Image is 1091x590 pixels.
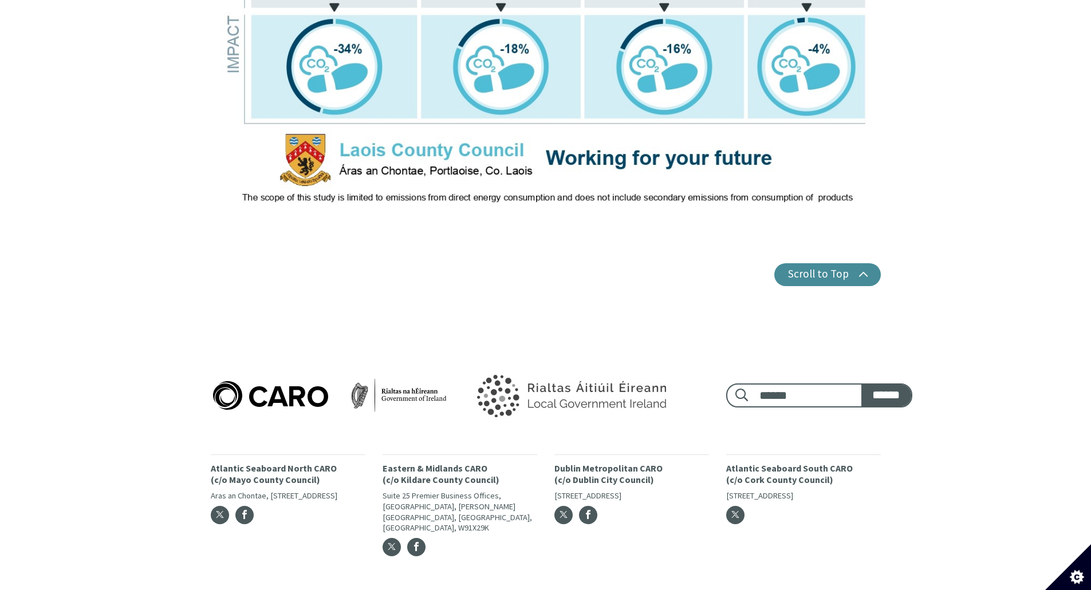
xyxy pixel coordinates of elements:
a: Twitter [726,506,745,524]
a: Facebook [407,538,426,556]
p: Suite 25 Premier Business Offices, [GEOGRAPHIC_DATA], [PERSON_NAME][GEOGRAPHIC_DATA], [GEOGRAPHIC... [383,490,537,533]
p: Eastern & Midlands CARO (c/o Kildare County Council) [383,462,537,486]
button: Scroll to Top [774,263,881,286]
a: Facebook [235,506,254,524]
button: Set cookie preferences [1045,544,1091,590]
img: Caro logo [211,379,449,412]
a: Twitter [211,506,229,524]
p: [STREET_ADDRESS] [554,490,709,501]
p: Atlantic Seaboard North CARO (c/o Mayo County Council) [211,462,365,486]
a: Facebook [579,506,597,524]
a: Twitter [383,538,401,556]
p: Atlantic Seaboard South CARO (c/o Cork County Council) [726,462,881,486]
p: [STREET_ADDRESS] [726,490,881,501]
a: Twitter [554,506,573,524]
p: Dublin Metropolitan CARO (c/o Dublin City Council) [554,462,709,486]
p: Aras an Chontae, [STREET_ADDRESS] [211,490,365,501]
img: Government of Ireland logo [451,359,689,431]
